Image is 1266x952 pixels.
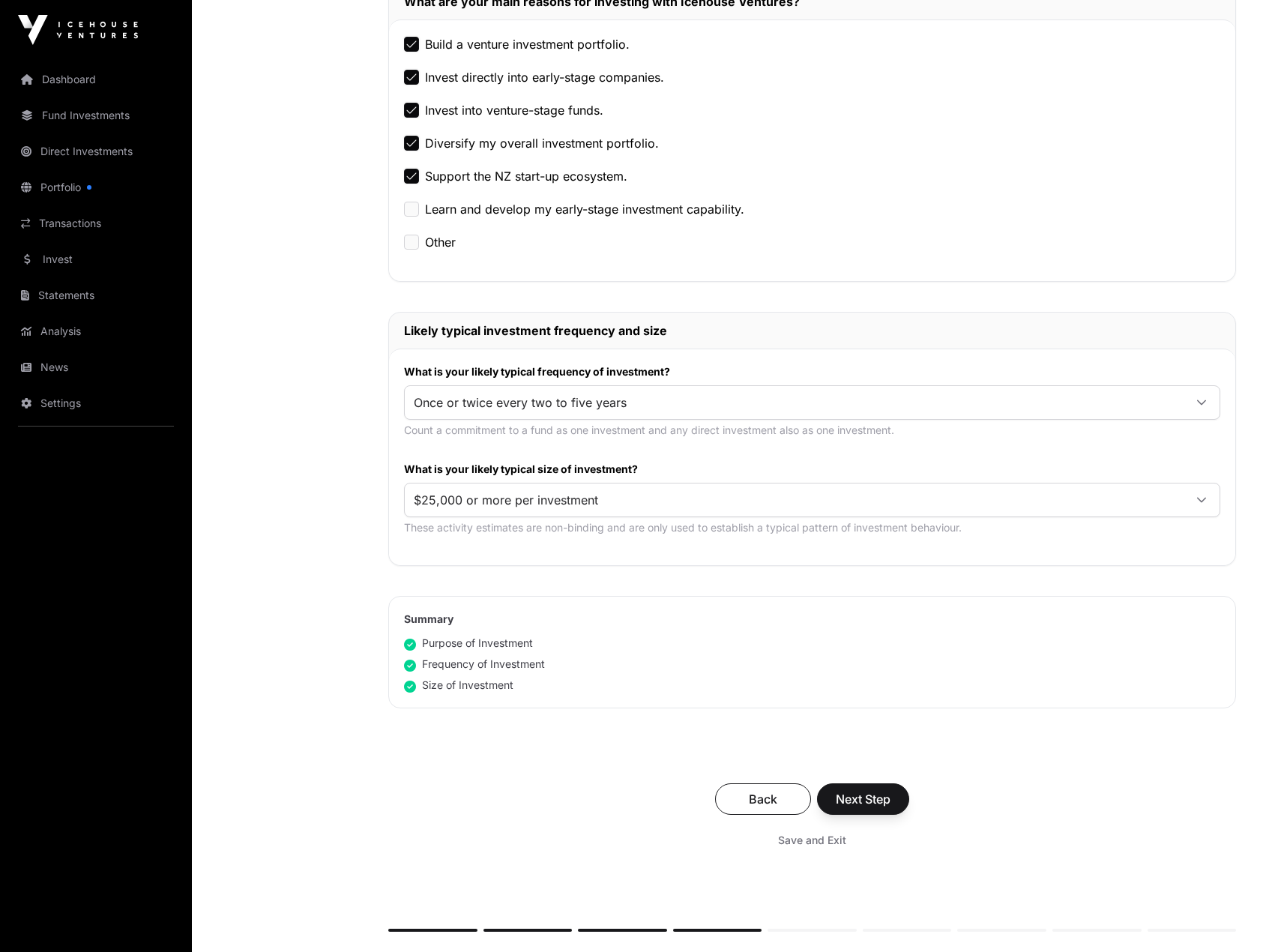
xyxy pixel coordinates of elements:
[12,171,180,204] a: Portfolio
[425,233,456,251] label: Other
[836,790,890,808] span: Next Step
[404,678,513,693] div: Size of Investment
[760,827,864,854] button: Save and Exit
[12,63,180,96] a: Dashboard
[404,423,1220,438] p: Count a commitment to a fund as one investment and any direct investment also as one investment.
[404,364,1220,379] label: What is your likely typical frequency of investment?
[817,783,909,815] button: Next Step
[12,279,180,312] a: Statements
[425,167,627,185] label: Support the NZ start-up ecosystem.
[404,636,533,651] div: Purpose of Investment
[425,200,744,218] label: Learn and develop my early-stage investment capability.
[405,486,1184,513] span: $25,000 or more per investment
[18,15,138,45] img: Icehouse Ventures Logo
[12,315,180,348] a: Analysis
[425,35,630,53] label: Build a venture investment portfolio.
[405,389,1184,416] span: Once or twice every two to five years
[404,520,1220,535] p: These activity estimates are non-binding and are only used to establish a typical pattern of inve...
[734,790,792,808] span: Back
[12,135,180,168] a: Direct Investments
[12,99,180,132] a: Fund Investments
[425,134,659,152] label: Diversify my overall investment portfolio.
[404,322,1220,340] h2: Likely typical investment frequency and size
[12,207,180,240] a: Transactions
[1191,880,1266,952] iframe: Chat Widget
[425,101,603,119] label: Invest into venture-stage funds.
[778,833,846,848] span: Save and Exit
[425,68,664,86] label: Invest directly into early-stage companies.
[12,351,180,384] a: News
[12,387,180,420] a: Settings
[12,243,180,276] a: Invest
[715,783,811,815] button: Back
[404,462,1220,477] label: What is your likely typical size of investment?
[404,657,545,672] div: Frequency of Investment
[404,612,1220,627] h2: Summary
